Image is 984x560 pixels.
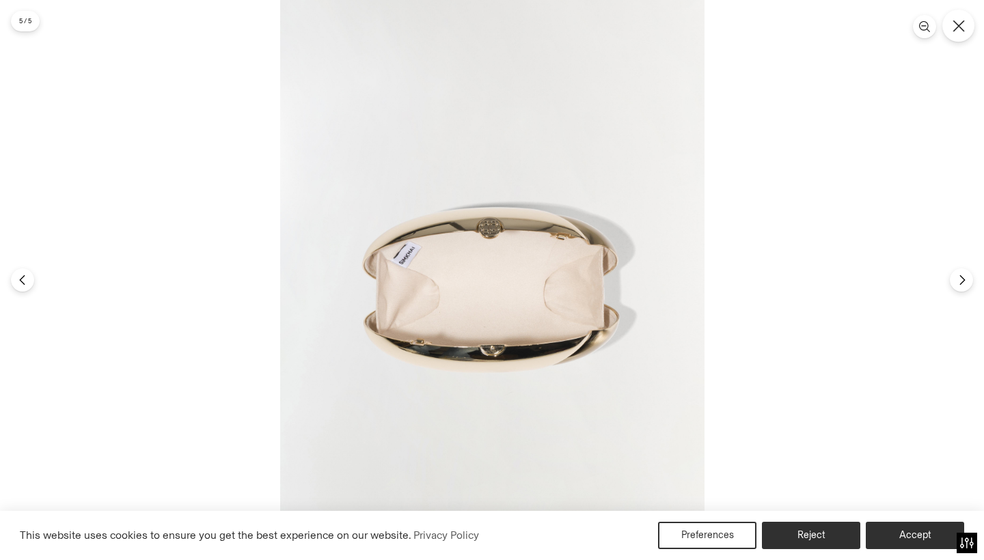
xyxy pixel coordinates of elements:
[411,525,481,546] a: Privacy Policy (opens in a new tab)
[950,268,973,292] button: Next
[866,522,964,549] button: Accept
[942,10,974,42] button: Close
[11,268,34,292] button: Previous
[762,522,860,549] button: Reject
[913,15,936,38] button: Zoom
[658,522,756,549] button: Preferences
[11,508,137,549] iframe: Sign Up via Text for Offers
[20,529,411,542] span: This website uses cookies to ensure you get the best experience on our website.
[11,11,40,31] div: 5 / 5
